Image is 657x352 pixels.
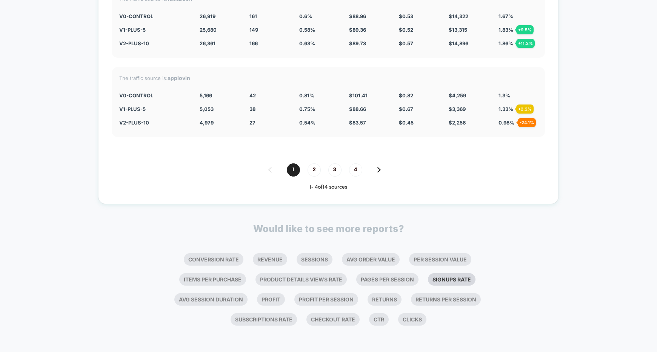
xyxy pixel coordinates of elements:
span: $ 0.52 [399,27,413,33]
span: $ 14,322 [449,13,468,19]
span: 38 [249,106,255,112]
li: Revenue [253,253,287,266]
span: 25,680 [200,27,217,33]
span: 0.98 % [499,120,514,126]
span: $ 88.66 [349,106,366,112]
span: $ 101.41 [349,92,368,98]
span: 1.83 % [499,27,513,33]
li: Ctr [369,313,389,326]
span: $ 89.73 [349,40,366,46]
span: 26,919 [200,13,215,19]
div: v0-control [119,13,189,19]
div: + 11.2 % [516,39,535,48]
strong: applovin [168,75,190,81]
span: 0.54 % [299,120,315,126]
div: - 24.1 % [518,118,536,127]
span: 5,053 [200,106,214,112]
div: v1-plus-5 [119,27,189,33]
span: 26,361 [200,40,215,46]
span: $ 0.82 [399,92,413,98]
span: 27 [249,120,255,126]
li: Returns [368,293,402,306]
li: Pages Per Session [356,273,419,286]
li: Profit [257,293,285,306]
span: 42 [249,92,256,98]
li: Profit Per Session [294,293,358,306]
div: + 9.5 % [516,25,534,34]
span: 3 [328,163,342,177]
li: Subscriptions Rate [231,313,297,326]
div: v2-plus-10 [119,120,189,126]
span: 0.75 % [299,106,315,112]
li: Avg Session Duration [174,293,248,306]
span: 0.63 % [299,40,315,46]
div: + 2.2 % [516,105,534,114]
li: Items Per Purchase [179,273,246,286]
li: Avg Order Value [342,253,400,266]
div: The traffic source is: [119,75,537,81]
div: v2-plus-10 [119,40,189,46]
span: 2 [308,163,321,177]
li: Conversion Rate [184,253,243,266]
span: 1.3 % [499,92,510,98]
span: 1.67 % [499,13,513,19]
span: 161 [249,13,257,19]
span: $ 0.45 [399,120,414,126]
img: pagination forward [377,167,381,172]
span: $ 14,896 [449,40,468,46]
span: 166 [249,40,258,46]
div: 1 - 4 of 14 sources [112,184,545,191]
li: Per Session Value [409,253,471,266]
span: 0.6 % [299,13,312,19]
span: 1 [287,163,300,177]
p: Would like to see more reports? [253,223,404,234]
span: 0.58 % [299,27,315,33]
span: $ 0.57 [399,40,413,46]
span: $ 3,369 [449,106,466,112]
li: Product Details Views Rate [255,273,347,286]
span: $ 83.57 [349,120,366,126]
div: v0-control [119,92,189,98]
span: 5,166 [200,92,212,98]
span: 1.86 % [499,40,513,46]
span: $ 89.36 [349,27,366,33]
span: $ 13,315 [449,27,467,33]
span: 1.33 % [499,106,513,112]
li: Sessions [297,253,332,266]
li: Returns Per Session [411,293,481,306]
span: $ 0.53 [399,13,413,19]
span: $ 2,256 [449,120,466,126]
div: v1-plus-5 [119,106,189,112]
span: $ 4,259 [449,92,466,98]
span: 4,979 [200,120,214,126]
li: Checkout Rate [306,313,360,326]
span: $ 0.67 [399,106,413,112]
span: 149 [249,27,258,33]
span: $ 88.96 [349,13,366,19]
li: Signups Rate [428,273,475,286]
span: 4 [349,163,362,177]
span: 0.81 % [299,92,314,98]
li: Clicks [398,313,426,326]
